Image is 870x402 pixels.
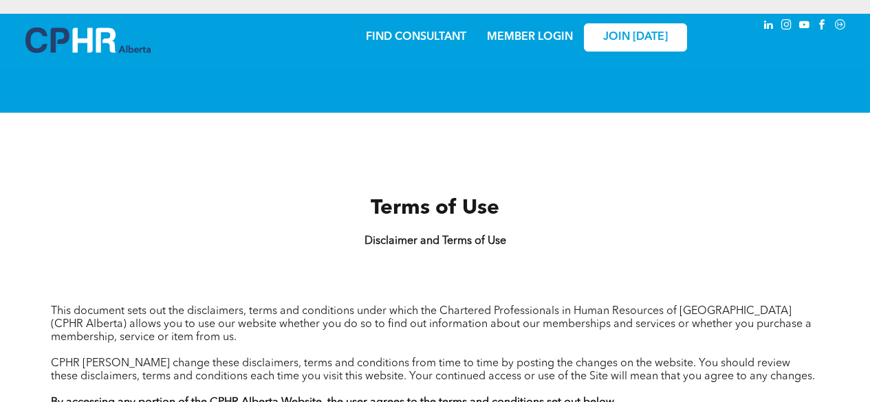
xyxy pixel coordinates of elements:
[833,17,848,36] a: Social network
[815,17,830,36] a: facebook
[797,17,812,36] a: youtube
[51,358,815,382] span: CPHR [PERSON_NAME] change these disclaimers, terms and conditions from time to time by posting th...
[371,198,499,219] span: Terms of Use
[584,23,687,52] a: JOIN [DATE]
[779,17,794,36] a: instagram
[603,31,668,44] span: JOIN [DATE]
[487,32,573,43] a: MEMBER LOGIN
[366,32,466,43] a: FIND CONSULTANT
[25,27,151,53] img: A blue and white logo for cp alberta
[365,236,506,247] span: Disclaimer and Terms of Use
[761,17,776,36] a: linkedin
[51,306,812,343] span: This document sets out the disclaimers, terms and conditions under which the Chartered Profession...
